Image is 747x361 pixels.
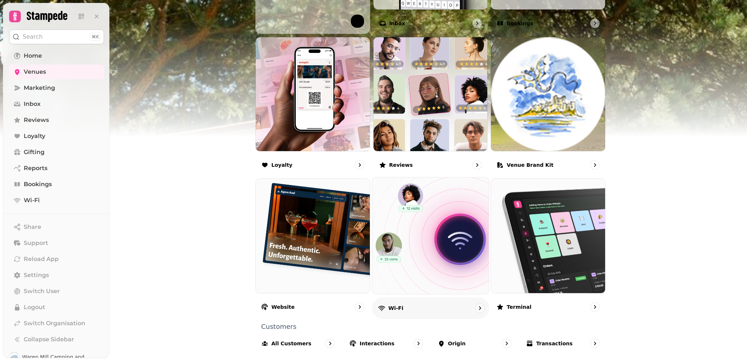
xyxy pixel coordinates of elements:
[9,332,104,347] button: Collapse Sidebar
[415,340,422,347] svg: go to
[9,97,104,111] a: Inbox
[9,193,104,208] a: Wi-Fi
[388,304,403,312] p: Wi-Fi
[9,161,104,176] a: Reports
[372,177,489,319] a: Wi-FiWi-Fi
[271,161,293,169] p: Loyalty
[491,178,605,318] a: TerminalTerminal
[24,51,42,60] span: Home
[271,340,311,347] p: All customers
[24,180,52,189] span: Bookings
[255,37,370,176] a: LoyaltyLoyalty
[9,49,104,63] a: Home
[255,333,341,354] a: All customers
[344,333,429,354] a: Interactions
[23,32,43,41] p: Search
[507,20,533,27] p: Bookings
[261,323,605,330] p: Customers
[9,268,104,283] a: Settings
[491,37,605,151] img: aHR0cHM6Ly9ibGFja2J4LnMzLmV1LXdlc3QtMi5hbWF6b25hd3MuY29tL2JmNmVmZTY4LTYyZGQtMTFlYS05NDcyLTA2YTRkN...
[271,303,295,311] p: Website
[591,20,599,27] svg: go to
[256,179,370,293] img: Website
[356,161,363,169] svg: go to
[24,319,85,328] span: Switch Organisation
[24,164,47,173] span: Reports
[507,161,553,169] p: Venue brand kit
[9,30,104,44] button: Search⌘K
[24,239,48,247] span: Support
[24,148,44,157] span: Gifting
[9,220,104,234] button: Share
[536,340,573,347] p: Transactions
[24,271,49,280] span: Settings
[24,84,55,92] span: Marketing
[24,303,45,312] span: Logout
[9,81,104,95] a: Marketing
[591,161,599,169] svg: go to
[591,303,599,311] svg: go to
[491,37,605,176] a: Venue brand kitVenue brand kit
[255,178,370,318] a: WebsiteWebsite
[90,33,101,41] div: ⌘K
[24,132,45,141] span: Loyalty
[473,20,481,27] svg: go to
[591,340,599,347] svg: go to
[476,304,483,312] svg: go to
[9,300,104,315] button: Logout
[520,333,605,354] a: Transactions
[491,179,605,293] img: Terminal
[503,340,510,347] svg: go to
[356,303,363,311] svg: go to
[360,340,394,347] p: Interactions
[9,316,104,331] a: Switch Organisation
[9,145,104,160] a: Gifting
[473,161,481,169] svg: go to
[9,177,104,192] a: Bookings
[448,340,465,347] p: Origin
[507,303,531,311] p: Terminal
[9,252,104,266] button: Reload App
[389,20,405,27] p: Inbox
[9,129,104,143] a: Loyalty
[24,116,49,124] span: Reviews
[9,236,104,250] button: Support
[24,223,41,231] span: Share
[24,255,59,264] span: Reload App
[24,335,74,344] span: Collapse Sidebar
[389,161,413,169] p: Reviews
[256,37,370,151] img: Loyalty
[9,284,104,299] button: Switch User
[367,172,495,300] img: Wi-Fi
[432,333,517,354] a: Origin
[24,68,46,76] span: Venues
[9,113,104,127] a: Reviews
[373,37,488,176] a: ReviewsReviews
[22,354,104,360] span: Waren Mill Camping and [GEOGRAPHIC_DATA]
[326,340,334,347] svg: go to
[9,65,104,79] a: Venues
[24,100,40,108] span: Inbox
[24,287,60,296] span: Switch User
[373,37,488,151] img: Reviews
[24,196,40,205] span: Wi-Fi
